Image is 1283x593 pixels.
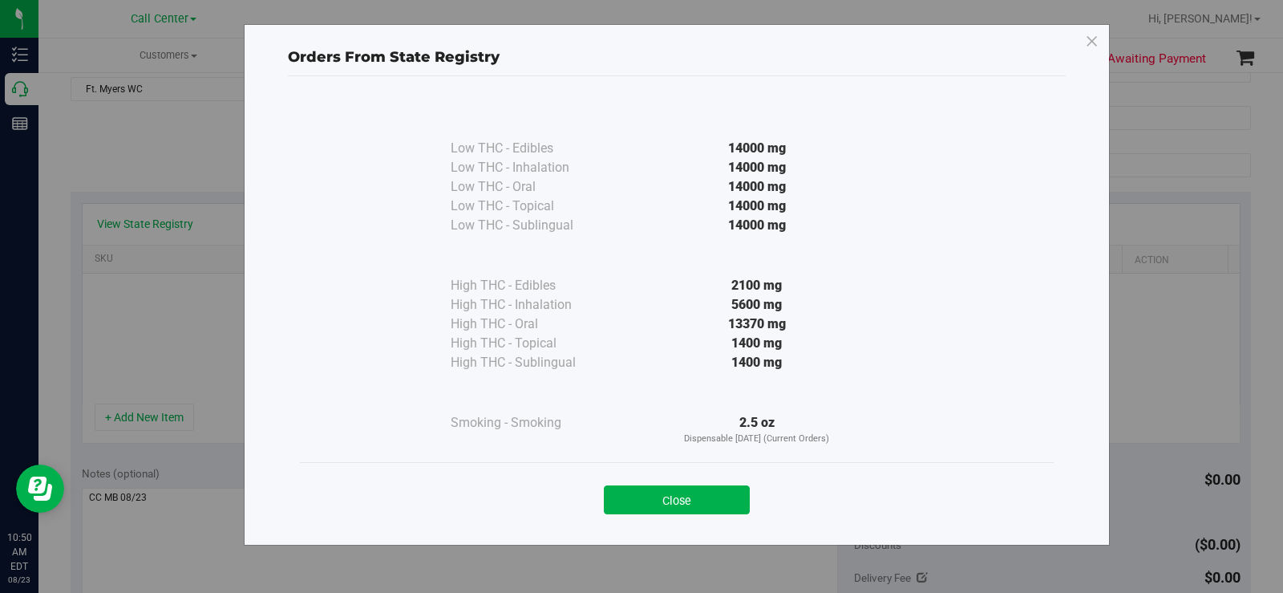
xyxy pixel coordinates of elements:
div: High THC - Edibles [451,276,611,295]
div: High THC - Topical [451,334,611,353]
iframe: Resource center [16,465,64,513]
div: 14000 mg [611,139,903,158]
div: High THC - Inhalation [451,295,611,315]
div: 5600 mg [611,295,903,315]
span: Orders From State Registry [288,48,500,66]
div: 1400 mg [611,334,903,353]
div: Low THC - Inhalation [451,158,611,177]
div: Low THC - Sublingual [451,216,611,235]
div: Smoking - Smoking [451,413,611,433]
div: High THC - Oral [451,315,611,334]
p: Dispensable [DATE] (Current Orders) [611,433,903,446]
div: 2.5 oz [611,413,903,446]
div: 14000 mg [611,158,903,177]
div: 1400 mg [611,353,903,372]
button: Close [604,485,750,514]
div: 13370 mg [611,315,903,334]
div: High THC - Sublingual [451,353,611,372]
div: Low THC - Edibles [451,139,611,158]
div: 14000 mg [611,197,903,216]
div: 14000 mg [611,216,903,235]
div: Low THC - Oral [451,177,611,197]
div: 2100 mg [611,276,903,295]
div: 14000 mg [611,177,903,197]
div: Low THC - Topical [451,197,611,216]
